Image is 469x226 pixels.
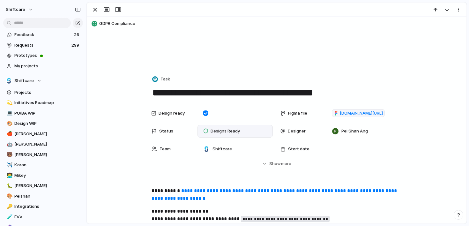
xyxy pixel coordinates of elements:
a: 🐻[PERSON_NAME] [3,150,83,160]
button: 🤖 [6,141,12,147]
div: 🎨 [7,120,11,127]
a: 🎨Design WIP [3,119,83,128]
button: Shiftcare [3,76,83,86]
div: 🐻 [7,151,11,158]
span: shiftcare [6,6,25,13]
span: Status [159,128,173,134]
span: GDPR Compliance [99,20,464,27]
div: 👨‍💻 [7,172,11,179]
span: EVV [14,214,81,220]
span: Designs Ready [211,128,240,134]
span: Projects [14,89,81,96]
button: 🧪 [6,214,12,220]
a: Requests299 [3,41,83,50]
span: Karan [14,162,81,168]
span: Shiftcare [14,78,34,84]
button: ✈️ [6,162,12,168]
span: My projects [14,63,81,69]
button: 🐛 [6,183,12,189]
div: 🔑 [7,203,11,210]
button: 🎨 [6,193,12,200]
span: [PERSON_NAME] [14,141,81,147]
a: 🤖[PERSON_NAME] [3,139,83,149]
span: Design ready [159,110,185,117]
a: 🐛[PERSON_NAME] [3,181,83,191]
span: [PERSON_NAME] [14,152,81,158]
button: 🎨 [6,120,12,127]
span: Task [160,76,170,82]
span: Figma file [288,110,307,117]
span: more [281,161,291,167]
div: 🤖 [7,141,11,148]
span: Integrations [14,203,81,210]
span: Pei Shan Ang [341,128,368,134]
span: Initiatives Roadmap [14,100,81,106]
a: 👨‍💻Mikey [3,171,83,180]
button: 👨‍💻 [6,172,12,179]
span: Mikey [14,172,81,179]
a: 🔑Integrations [3,202,83,211]
div: 🧪 [7,213,11,221]
span: Team [160,146,171,152]
button: 🐻 [6,152,12,158]
a: My projects [3,61,83,71]
div: ✈️ [7,162,11,169]
span: Shiftcare [212,146,232,152]
div: 🐛 [7,182,11,190]
a: 🎨Peishan [3,192,83,201]
span: 299 [71,42,80,49]
button: shiftcare [3,4,36,15]
a: 🍎[PERSON_NAME] [3,129,83,139]
a: ✈️Karan [3,160,83,170]
span: [PERSON_NAME] [14,131,81,137]
span: PO/BA WIP [14,110,81,117]
span: Designer [288,128,306,134]
button: 🔑 [6,203,12,210]
a: Projects [3,88,83,97]
button: 💫 [6,100,12,106]
div: 💻 [7,109,11,117]
div: 🎨 [7,192,11,200]
button: GDPR Compliance [90,19,464,29]
span: Requests [14,42,70,49]
span: [PERSON_NAME] [14,183,81,189]
div: 🍎 [7,130,11,138]
a: [DOMAIN_NAME][URL] [332,109,385,117]
div: 💫 [7,99,11,107]
span: Design WIP [14,120,81,127]
span: Feedback [14,32,72,38]
span: Peishan [14,193,81,200]
span: Start date [288,146,309,152]
a: 💫Initiatives Roadmap [3,98,83,108]
button: Showmore [152,158,402,169]
a: Feedback26 [3,30,83,40]
span: [DOMAIN_NAME][URL] [340,110,383,117]
button: Task [151,75,172,84]
a: 🧪EVV [3,212,83,222]
button: 💻 [6,110,12,117]
button: 🍎 [6,131,12,137]
span: 26 [74,32,80,38]
span: Prototypes [14,52,81,59]
a: 💻PO/BA WIP [3,109,83,118]
a: Prototypes [3,51,83,60]
span: Show [269,161,281,167]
